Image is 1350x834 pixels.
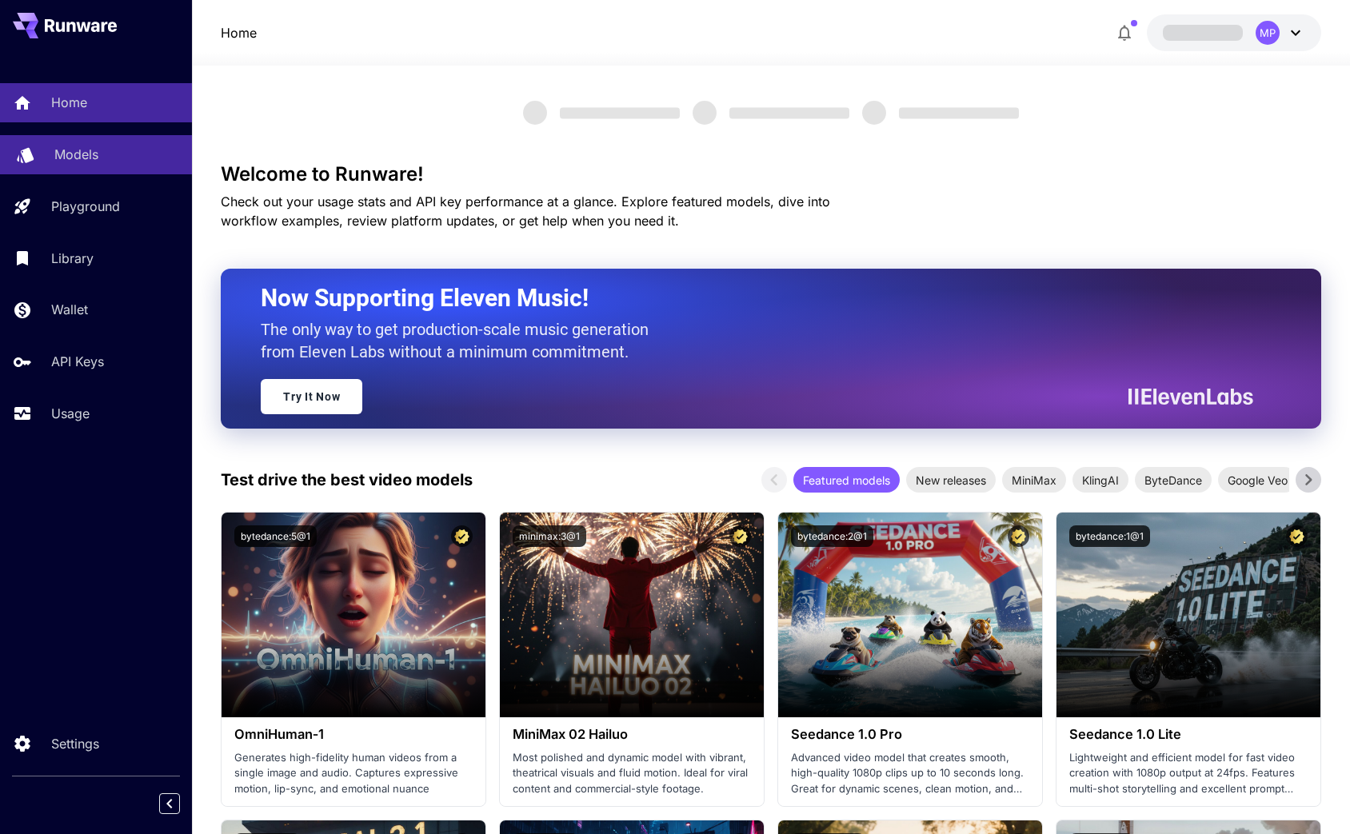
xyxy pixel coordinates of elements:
div: ByteDance [1135,467,1212,493]
button: bytedance:1@1 [1069,525,1150,547]
p: Most polished and dynamic model with vibrant, theatrical visuals and fluid motion. Ideal for vira... [513,750,751,797]
p: Advanced video model that creates smooth, high-quality 1080p clips up to 10 seconds long. Great f... [791,750,1029,797]
h3: Welcome to Runware! [221,163,1321,186]
p: Wallet [51,300,88,319]
p: Settings [51,734,99,753]
span: MiniMax [1002,472,1066,489]
h3: Seedance 1.0 Pro [791,727,1029,742]
div: Featured models [793,467,900,493]
div: Collapse sidebar [171,789,192,818]
div: Google Veo [1218,467,1297,493]
button: bytedance:2@1 [791,525,873,547]
h3: OmniHuman‑1 [234,727,473,742]
div: New releases [906,467,996,493]
h3: MiniMax 02 Hailuo [513,727,751,742]
span: Featured models [793,472,900,489]
p: Test drive the best video models [221,468,473,492]
p: Playground [51,197,120,216]
button: Certified Model – Vetted for best performance and includes a commercial license. [1008,525,1029,547]
button: MP [1147,14,1321,51]
p: Generates high-fidelity human videos from a single image and audio. Captures expressive motion, l... [234,750,473,797]
span: Google Veo [1218,472,1297,489]
span: Check out your usage stats and API key performance at a glance. Explore featured models, dive int... [221,194,830,229]
h3: Seedance 1.0 Lite [1069,727,1308,742]
div: MiniMax [1002,467,1066,493]
img: alt [222,513,485,717]
img: alt [500,513,764,717]
div: KlingAI [1072,467,1128,493]
div: MP [1256,21,1280,45]
p: Usage [51,404,90,423]
span: New releases [906,472,996,489]
p: The only way to get production-scale music generation from Eleven Labs without a minimum commitment. [261,318,661,363]
button: Certified Model – Vetted for best performance and includes a commercial license. [729,525,751,547]
p: Lightweight and efficient model for fast video creation with 1080p output at 24fps. Features mult... [1069,750,1308,797]
button: Certified Model – Vetted for best performance and includes a commercial license. [1286,525,1308,547]
button: minimax:3@1 [513,525,586,547]
button: Collapse sidebar [159,793,180,814]
img: alt [1056,513,1320,717]
p: API Keys [51,352,104,371]
button: Certified Model – Vetted for best performance and includes a commercial license. [451,525,473,547]
span: KlingAI [1072,472,1128,489]
h2: Now Supporting Eleven Music! [261,283,1241,313]
a: Home [221,23,257,42]
img: alt [778,513,1042,717]
button: bytedance:5@1 [234,525,317,547]
p: Models [54,145,98,164]
p: Library [51,249,94,268]
span: ByteDance [1135,472,1212,489]
nav: breadcrumb [221,23,257,42]
p: Home [51,93,87,112]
